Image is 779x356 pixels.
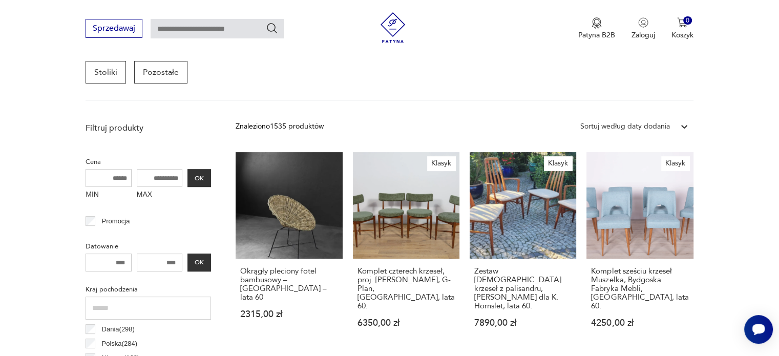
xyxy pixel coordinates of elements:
[474,267,572,310] h3: Zestaw [DEMOGRAPHIC_DATA] krzeseł z palisandru, [PERSON_NAME] dla K. Hornslet, lata 60.
[86,26,142,33] a: Sprzedawaj
[474,319,572,327] p: 7890,00 zł
[102,216,130,227] p: Promocja
[236,121,324,132] div: Znaleziono 1535 produktów
[137,187,183,203] label: MAX
[102,324,135,335] p: Dania ( 298 )
[631,30,655,40] p: Zaloguj
[592,17,602,29] img: Ikona medalu
[86,187,132,203] label: MIN
[586,152,693,347] a: KlasykKomplet sześciu krzeseł Muszelka, Bydgoska Fabryka Mebli, Polska, lata 60.Komplet sześciu k...
[744,315,773,344] iframe: Smartsupp widget button
[86,156,211,167] p: Cena
[240,267,338,302] h3: Okrągły pleciony fotel bambusowy – [GEOGRAPHIC_DATA] – lata 60
[187,169,211,187] button: OK
[357,319,455,327] p: 6350,00 zł
[377,12,408,43] img: Patyna - sklep z meblami i dekoracjami vintage
[86,61,126,83] a: Stoliki
[236,152,342,347] a: Okrągły pleciony fotel bambusowy – Niemcy – lata 60Okrągły pleciony fotel bambusowy – [GEOGRAPHIC...
[86,19,142,38] button: Sprzedawaj
[578,17,615,40] a: Ikona medaluPatyna B2B
[240,310,338,319] p: 2315,00 zł
[353,152,459,347] a: KlasykKomplet czterech krzeseł, proj. I. Kofod-Larsen, G-Plan, Wielka Brytania, lata 60.Komplet c...
[631,17,655,40] button: Zaloguj
[578,30,615,40] p: Patyna B2B
[357,267,455,310] h3: Komplet czterech krzeseł, proj. [PERSON_NAME], G-Plan, [GEOGRAPHIC_DATA], lata 60.
[591,319,688,327] p: 4250,00 zł
[86,241,211,252] p: Datowanie
[86,122,211,134] p: Filtruj produkty
[683,16,692,25] div: 0
[102,338,137,349] p: Polska ( 284 )
[266,22,278,34] button: Szukaj
[580,121,670,132] div: Sortuj według daty dodania
[86,284,211,295] p: Kraj pochodzenia
[591,267,688,310] h3: Komplet sześciu krzeseł Muszelka, Bydgoska Fabryka Mebli, [GEOGRAPHIC_DATA], lata 60.
[671,17,693,40] button: 0Koszyk
[677,17,687,28] img: Ikona koszyka
[187,254,211,271] button: OK
[134,61,187,83] a: Pozostałe
[671,30,693,40] p: Koszyk
[638,17,648,28] img: Ikonka użytkownika
[470,152,576,347] a: KlasykZestaw duńskich krzeseł z palisandru, Niels Koefoed dla K. Hornslet, lata 60.Zestaw [DEMOGR...
[578,17,615,40] button: Patyna B2B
